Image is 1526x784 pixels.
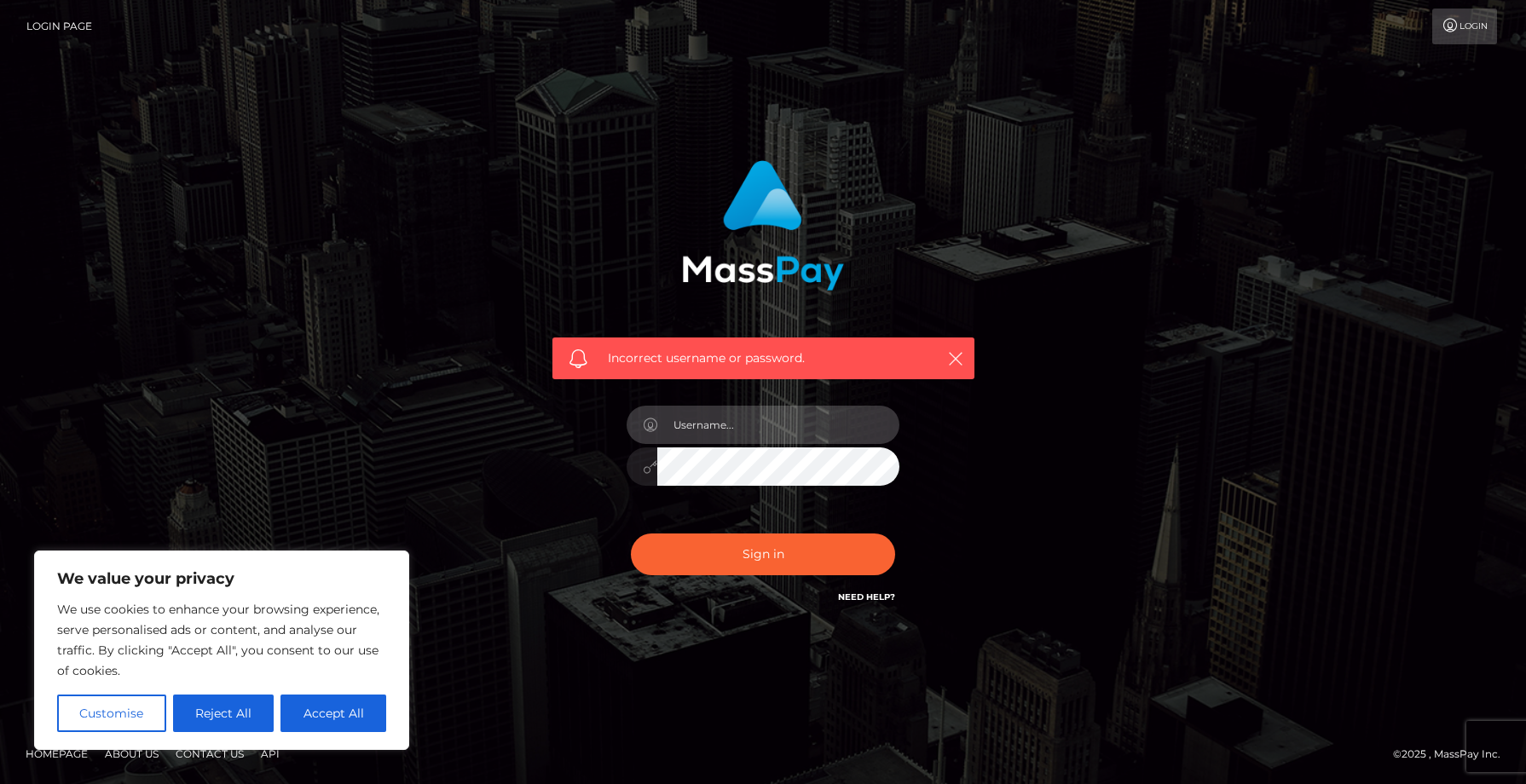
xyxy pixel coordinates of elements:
[57,599,386,681] p: We use cookies to enhance your browsing experience, serve personalised ads or content, and analys...
[19,741,95,767] a: Homepage
[1393,745,1513,764] div: © 2025 , MassPay Inc.
[169,741,251,767] a: Contact Us
[657,406,899,444] input: Username...
[631,533,895,575] button: Sign in
[57,695,166,732] button: Customise
[254,741,286,767] a: API
[1432,9,1497,44] a: Login
[173,695,275,732] button: Reject All
[34,551,409,750] div: We value your privacy
[26,9,92,44] a: Login Page
[608,349,919,367] span: Incorrect username or password.
[57,568,386,589] p: We value your privacy
[280,695,386,732] button: Accept All
[838,591,895,602] a: Need Help?
[682,160,844,291] img: MassPay Login
[98,741,165,767] a: About Us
